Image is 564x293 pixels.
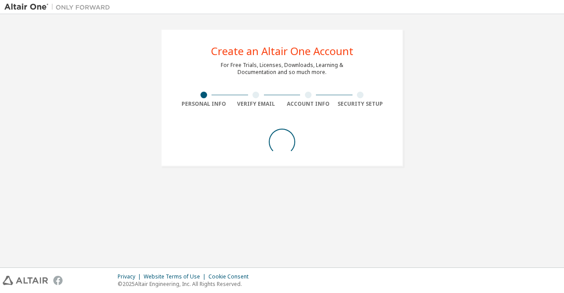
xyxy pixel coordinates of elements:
[53,276,63,285] img: facebook.svg
[230,100,282,108] div: Verify Email
[118,280,254,288] p: © 2025 Altair Engineering, Inc. All Rights Reserved.
[3,276,48,285] img: altair_logo.svg
[282,100,334,108] div: Account Info
[4,3,115,11] img: Altair One
[118,273,144,280] div: Privacy
[144,273,208,280] div: Website Terms of Use
[211,46,353,56] div: Create an Altair One Account
[208,273,254,280] div: Cookie Consent
[178,100,230,108] div: Personal Info
[334,100,387,108] div: Security Setup
[221,62,343,76] div: For Free Trials, Licenses, Downloads, Learning & Documentation and so much more.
